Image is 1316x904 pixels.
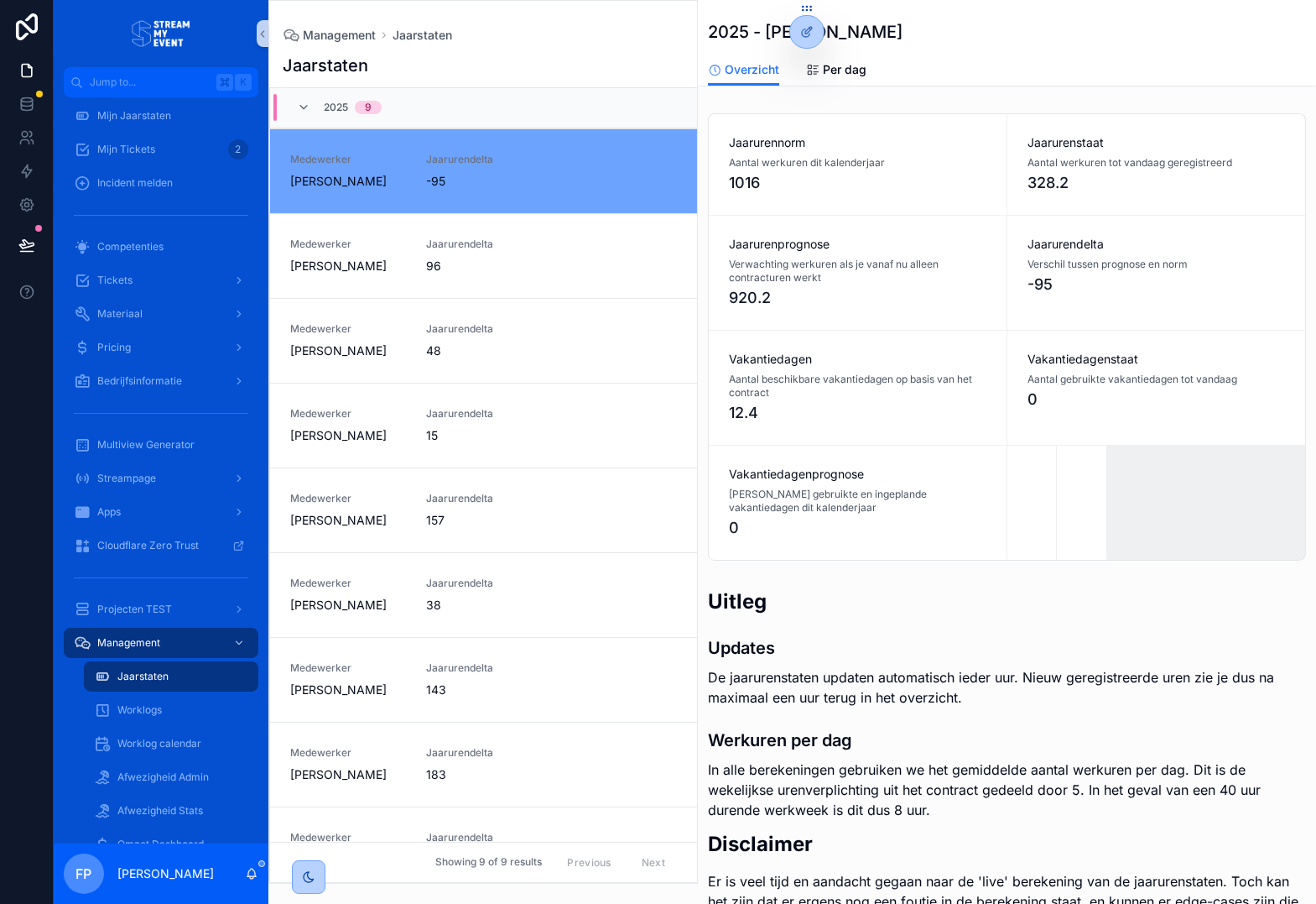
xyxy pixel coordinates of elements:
[64,430,258,460] a: Multiview Generator
[426,831,542,844] span: Jaarurendelta
[1027,236,1285,253] span: Jaarurendelta
[290,661,406,675] span: Medewerker
[435,856,542,870] span: Showing 9 of 9 results
[64,232,258,262] a: Competenties
[117,670,169,683] span: Jaarstaten
[97,240,164,253] span: Competenties
[117,804,203,818] span: Afwezigheid Stats
[84,829,258,860] a: Omzet Dashboard
[64,101,258,131] a: Mijn Jaarstaten
[725,61,779,78] span: Overzicht
[290,766,387,783] span: [PERSON_NAME]
[806,55,866,88] a: Per dag
[426,342,542,359] span: 48
[729,516,986,540] span: 0
[64,168,258,198] a: Incident melden
[84,796,258,826] a: Afwezigheid Stats
[64,134,258,165] a: Mijn Tickets2
[97,472,156,485] span: Streampage
[426,322,542,336] span: Jaarurendelta
[426,238,542,251] span: Jaarurendelta
[97,143,155,156] span: Mijn Tickets
[270,213,697,298] a: Medewerker[PERSON_NAME]Jaarurendelta96
[64,628,258,658] a: Management
[290,342,387,359] span: [PERSON_NAME]
[708,20,902,44] h1: 2025 - [PERSON_NAME]
[426,512,542,529] span: 157
[290,153,406,166] span: Medewerker
[729,351,986,368] span: Vakantiedagen
[426,492,542,505] span: Jaarurendelta
[426,173,542,190] span: -95
[708,667,1306,708] p: De jaarurenstaten updaten automatisch ieder uur. Nieuw geregistreerde uren zie je dus na maximaal...
[64,67,258,97] button: Jump to...K
[823,61,866,78] span: Per dag
[426,258,542,274] span: 96
[426,153,542,166] span: Jaarurendelta
[393,27,452,44] a: Jaarstaten
[97,341,131,354] span: Pricing
[729,401,986,425] span: 12.4
[270,298,697,383] a: Medewerker[PERSON_NAME]Jaarurendelta48
[290,746,406,760] span: Medewerker
[228,139,248,159] div: 2
[426,661,542,675] span: Jaarurendelta
[97,636,160,650] span: Management
[324,101,348,114] span: 2025
[64,332,258,363] a: Pricing
[64,497,258,527] a: Apps
[290,238,406,251] span: Medewerker
[426,427,542,444] span: 15
[729,373,986,400] span: Aantal beschikbare vakantiedagen op basis van het contract
[426,577,542,590] span: Jaarurendelta
[1027,351,1285,368] span: Vakantiedagenstaat
[729,134,986,151] span: Jaarurennorm
[426,407,542,421] span: Jaarurendelta
[97,505,121,519] span: Apps
[729,171,986,195] span: 1016
[270,552,697,637] a: Medewerker[PERSON_NAME]Jaarurendelta38
[708,588,1306,615] h2: Uitleg
[97,176,173,190] span: Incident melden
[270,722,697,807] a: Medewerker[PERSON_NAME]Jaarurendelta183
[1027,156,1232,170] span: Aantal werkuren tot vandaag geregistreerd
[729,258,986,285] span: Verwachting werkuren als je vanaf nu alleen contracturen werkt
[729,488,986,515] span: [PERSON_NAME] gebruikte en ingeplande vakantiedagen dit kalenderjaar
[426,746,542,760] span: Jaarurendelta
[64,299,258,329] a: Materiaal
[729,156,885,170] span: Aantal werkuren dit kalenderjaar
[84,729,258,759] a: Worklog calendar
[365,101,372,114] div: 9
[97,539,199,552] span: Cloudflare Zero Trust
[1027,373,1237,386] span: Aantal gebruikte vakantiedagen tot vandaag
[1027,134,1285,151] span: Jaarurenstaat
[426,766,542,783] span: 183
[84,695,258,725] a: Worklogs
[283,27,376,44] a: Management
[97,438,195,452] span: Multiview Generator
[290,597,387,614] span: [PERSON_NAME]
[97,307,143,321] span: Materiaal
[97,109,171,123] span: Mijn Jaarstaten
[1027,273,1285,296] span: -95
[290,322,406,336] span: Medewerker
[290,512,387,529] span: [PERSON_NAME]
[729,286,986,310] span: 920.2
[708,760,1306,820] p: In alle berekeningen gebruiken we het gemiddelde aantal werkuren per dag. Dit is de wekelijkse ur...
[270,637,697,722] a: Medewerker[PERSON_NAME]Jaarurendelta143
[290,682,387,698] span: [PERSON_NAME]
[117,703,162,717] span: Worklogs
[426,597,542,614] span: 38
[97,374,182,388] span: Bedrijfsinformatie
[708,728,1306,753] h3: Werkuren per dag
[64,265,258,295] a: Tickets
[117,838,204,851] span: Omzet Dashboard
[290,831,406,844] span: Medewerker
[708,635,1306,661] h3: Updates
[270,468,697,552] a: Medewerker[PERSON_NAME]Jaarurendelta157
[1027,258,1188,271] span: Verschil tussen prognose en norm
[117,865,214,882] p: [PERSON_NAME]
[270,383,697,468] a: Medewerker[PERSON_NAME]Jaarurendelta15
[426,682,542,698] span: 143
